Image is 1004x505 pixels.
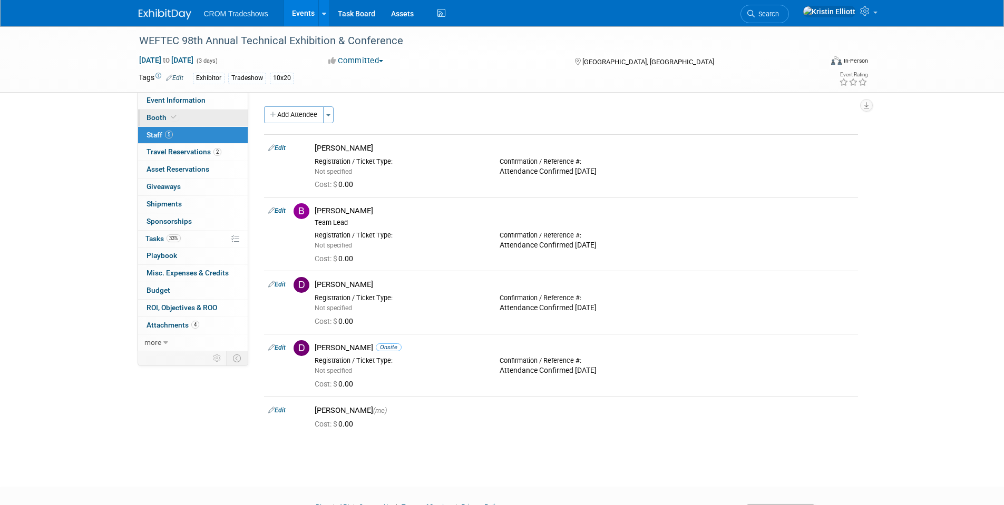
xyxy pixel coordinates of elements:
img: B.jpg [294,203,309,219]
span: Event Information [147,96,206,104]
span: Not specified [315,304,352,312]
div: Event Format [760,55,869,71]
span: Cost: $ [315,380,338,388]
div: Confirmation / Reference #: [500,157,669,166]
span: Shipments [147,200,182,208]
img: Kristin Elliott [803,6,856,17]
button: Committed [325,55,387,66]
span: Cost: $ [315,420,338,428]
a: Giveaways [138,179,248,195]
a: Travel Reservations2 [138,144,248,161]
div: [PERSON_NAME] [315,405,854,415]
a: Budget [138,282,248,299]
span: Giveaways [147,182,181,191]
img: Format-Inperson.png [831,56,842,65]
a: Attachments4 [138,317,248,334]
a: Misc. Expenses & Credits [138,265,248,282]
div: Registration / Ticket Type: [315,357,484,365]
div: Attendance Confirmed [DATE] [500,241,669,250]
a: Staff5 [138,127,248,144]
span: Staff [147,131,173,139]
span: [DATE] [DATE] [139,55,194,65]
div: 10x20 [270,73,294,84]
a: Edit [268,207,286,214]
a: Tasks33% [138,231,248,247]
span: Cost: $ [315,180,338,189]
span: 4 [191,321,199,329]
div: [PERSON_NAME] [315,280,854,290]
span: 0.00 [315,180,357,189]
span: to [161,56,171,64]
div: Registration / Ticket Type: [315,157,484,166]
span: Cost: $ [315,317,338,325]
a: Edit [268,281,286,288]
img: D.jpg [294,340,309,356]
a: Asset Reservations [138,161,248,178]
a: Edit [268,344,286,351]
span: Budget [147,286,170,294]
div: Attendance Confirmed [DATE] [500,303,669,313]
a: Sponsorships [138,213,248,230]
span: (me) [373,407,387,414]
a: Playbook [138,247,248,264]
div: Confirmation / Reference #: [500,294,669,302]
div: Confirmation / Reference #: [500,357,669,365]
div: Registration / Ticket Type: [315,231,484,240]
td: Tags [139,72,183,84]
span: [GEOGRAPHIC_DATA], [GEOGRAPHIC_DATA] [582,58,714,66]
span: Tasks [145,234,181,243]
span: 0.00 [315,420,357,428]
span: Cost: $ [315,254,338,263]
a: Search [740,5,789,23]
div: [PERSON_NAME] [315,343,854,353]
span: Booth [147,113,179,122]
div: Tradeshow [228,73,266,84]
div: [PERSON_NAME] [315,206,854,216]
a: more [138,334,248,351]
span: CROM Tradeshows [204,9,268,18]
div: Team Lead [315,219,854,227]
span: (3 days) [196,57,218,64]
span: Playbook [147,251,177,260]
span: Not specified [315,242,352,249]
td: Personalize Event Tab Strip [208,351,227,365]
span: Not specified [315,367,352,374]
td: Toggle Event Tabs [226,351,248,365]
span: 0.00 [315,317,357,325]
a: Shipments [138,196,248,213]
div: Attendance Confirmed [DATE] [500,366,669,375]
span: 5 [165,131,173,138]
span: Sponsorships [147,217,192,225]
i: Booth reservation complete [171,114,177,120]
span: Search [755,10,779,18]
button: Add Attendee [264,106,324,123]
div: WEFTEC 98th Annual Technical Exhibition & Conference [135,32,806,51]
a: Event Information [138,92,248,109]
span: Travel Reservations [147,147,221,156]
span: 0.00 [315,380,357,388]
div: Exhibitor [193,73,225,84]
div: Event Rating [839,72,867,77]
a: Booth [138,110,248,126]
span: Asset Reservations [147,165,209,173]
a: Edit [268,407,286,414]
a: Edit [166,74,183,82]
span: ROI, Objectives & ROO [147,303,217,312]
span: Onsite [376,343,402,351]
div: [PERSON_NAME] [315,143,854,153]
span: 0.00 [315,254,357,263]
img: D.jpg [294,277,309,293]
div: Registration / Ticket Type: [315,294,484,302]
div: In-Person [843,57,868,65]
span: Not specified [315,168,352,175]
span: more [144,338,161,346]
span: Misc. Expenses & Credits [147,269,229,277]
span: Attachments [147,321,199,329]
div: Confirmation / Reference #: [500,231,669,240]
span: 2 [213,148,221,156]
img: ExhibitDay [139,9,191,19]
div: Attendance Confirmed [DATE] [500,167,669,176]
span: 33% [167,234,181,242]
a: ROI, Objectives & ROO [138,300,248,316]
a: Edit [268,144,286,152]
